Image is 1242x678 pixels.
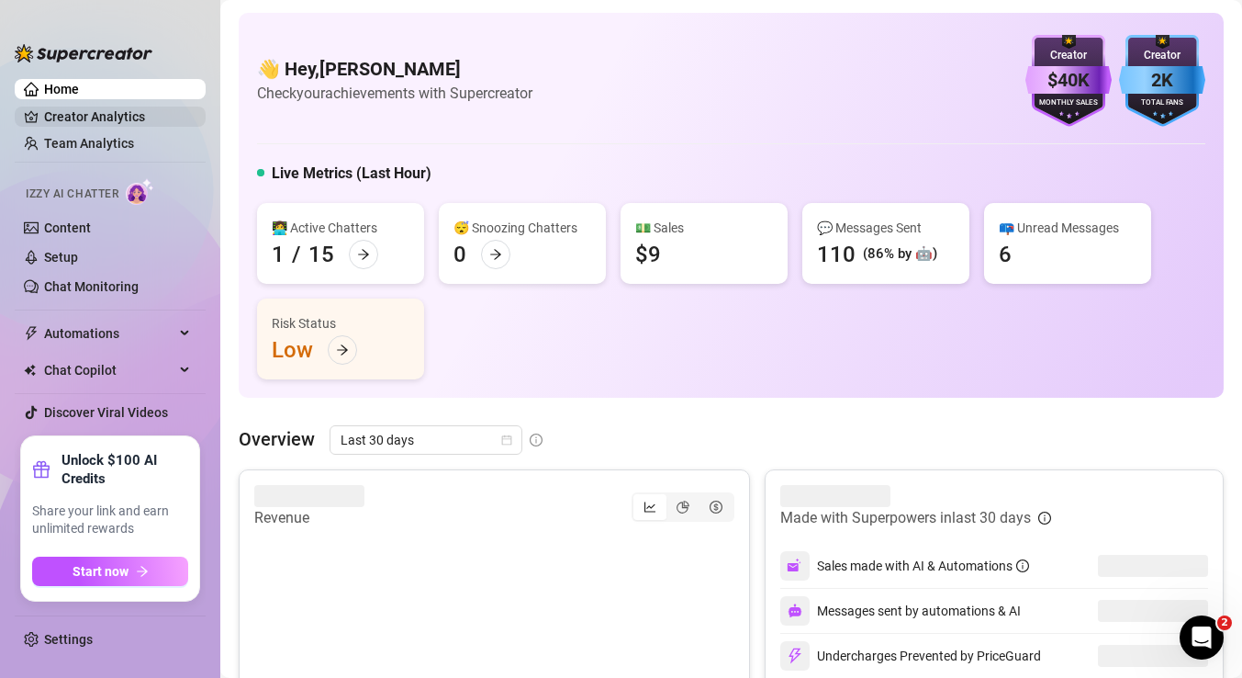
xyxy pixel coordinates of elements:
[44,102,191,131] a: Creator Analytics
[272,240,285,269] div: 1
[788,604,802,618] img: svg%3e
[780,507,1031,529] article: Made with Superpowers in last 30 days
[357,248,370,261] span: arrow-right
[632,492,734,522] div: segmented control
[272,313,409,333] div: Risk Status
[44,220,91,235] a: Content
[44,356,174,385] span: Chat Copilot
[44,82,79,96] a: Home
[44,250,78,265] a: Setup
[341,426,511,454] span: Last 30 days
[635,218,773,238] div: 💵 Sales
[26,186,118,203] span: Izzy AI Chatter
[32,503,188,538] span: Share your link and earn unlimited rewards
[44,136,134,151] a: Team Analytics
[1119,35,1205,127] img: blue-badge-DgoSNQY1.svg
[1119,97,1205,109] div: Total Fans
[1025,35,1112,127] img: purple-badge-B9DA21FR.svg
[1025,47,1112,64] div: Creator
[24,326,39,341] span: thunderbolt
[44,319,174,348] span: Automations
[44,632,93,647] a: Settings
[136,565,149,578] span: arrow-right
[62,451,188,488] strong: Unlock $100 AI Credits
[643,501,656,514] span: line-chart
[780,641,1041,671] div: Undercharges Prevented by PriceGuard
[780,596,1021,626] div: Messages sent by automations & AI
[635,240,661,269] div: $9
[710,501,722,514] span: dollar-circle
[453,240,466,269] div: 0
[1025,97,1112,109] div: Monthly Sales
[999,240,1012,269] div: 6
[1217,616,1232,630] span: 2
[32,557,188,586] button: Start nowarrow-right
[126,178,154,205] img: AI Chatter
[530,434,543,446] span: info-circle
[254,507,364,529] article: Revenue
[257,82,532,105] article: Check your achievements with Supercreator
[24,364,36,377] img: Chat Copilot
[817,218,955,238] div: 💬 Messages Sent
[257,56,532,82] h4: 👋 Hey, [PERSON_NAME]
[489,248,502,261] span: arrow-right
[308,240,334,269] div: 15
[239,425,315,453] article: Overview
[44,405,168,420] a: Discover Viral Videos
[1119,47,1205,64] div: Creator
[677,501,689,514] span: pie-chart
[15,44,152,62] img: logo-BBDzfeDw.svg
[272,218,409,238] div: 👩‍💻 Active Chatters
[1025,66,1112,95] div: $40K
[1038,512,1051,525] span: info-circle
[999,218,1136,238] div: 📪 Unread Messages
[32,460,50,479] span: gift
[272,163,431,185] h5: Live Metrics (Last Hour)
[817,556,1029,576] div: Sales made with AI & Automations
[1119,66,1205,95] div: 2K
[787,648,803,664] img: svg%3e
[787,558,803,574] img: svg%3e
[336,344,349,356] span: arrow-right
[863,243,937,266] div: (86% by 🤖)
[817,240,856,269] div: 110
[1016,559,1029,572] span: info-circle
[73,564,129,579] span: Start now
[1180,616,1224,660] iframe: Intercom live chat
[501,435,512,446] span: calendar
[453,218,591,238] div: 😴 Snoozing Chatters
[44,279,139,294] a: Chat Monitoring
